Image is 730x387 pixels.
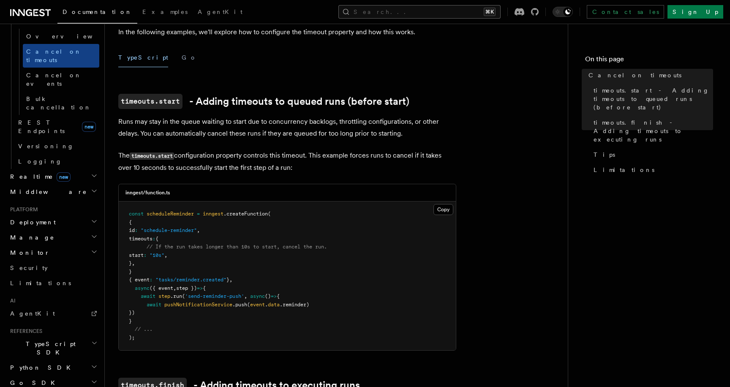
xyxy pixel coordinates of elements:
[7,169,99,184] button: Realtimenew
[135,326,153,332] span: // ...
[15,139,99,154] a: Versioning
[7,230,99,245] button: Manage
[129,227,135,233] span: id
[155,236,158,242] span: {
[338,5,501,19] button: Search...⌘K
[26,72,82,87] span: Cancel on events
[129,269,132,275] span: }
[588,71,681,79] span: Cancel on timeouts
[7,245,99,260] button: Monitor
[26,95,91,111] span: Bulk cancellation
[594,166,654,174] span: Limitations
[118,94,182,109] code: timeouts.start
[7,188,87,196] span: Middleware
[585,68,713,83] a: Cancel on timeouts
[7,297,16,304] span: AI
[63,8,132,15] span: Documentation
[277,293,280,299] span: {
[135,227,138,233] span: :
[129,219,132,225] span: {
[150,277,153,283] span: :
[118,150,456,174] p: The configuration property controls this timeout. This example forces runs to cancel if it takes ...
[203,211,223,217] span: inngest
[553,7,573,17] button: Toggle dark mode
[197,211,200,217] span: =
[155,277,226,283] span: "tasks/reminder.created"
[118,116,456,139] p: Runs may stay in the queue waiting to start due to concurrency backlogs, throttling configuration...
[7,336,99,360] button: TypeScript SDK
[7,215,99,230] button: Deployment
[590,162,713,177] a: Limitations
[7,218,56,226] span: Deployment
[164,252,167,258] span: ,
[129,335,135,341] span: );
[198,8,242,15] span: AgentKit
[7,233,54,242] span: Manage
[18,158,62,165] span: Logging
[585,54,713,68] h4: On this page
[23,29,99,44] a: Overview
[132,260,135,266] span: ,
[484,8,496,16] kbd: ⌘K
[7,275,99,291] a: Limitations
[147,211,194,217] span: scheduleReminder
[150,285,173,291] span: ({ event
[142,8,188,15] span: Examples
[129,252,144,258] span: start
[594,86,713,112] span: timeouts.start - Adding timeouts to queued runs (before start)
[7,379,60,387] span: Go SDK
[118,26,456,38] p: In the following examples, we'll explore how to configure the timeout property and how this works.
[250,293,265,299] span: async
[7,363,76,372] span: Python SDK
[203,285,206,291] span: {
[7,340,91,357] span: TypeScript SDK
[129,277,150,283] span: { event
[587,5,664,19] a: Contact sales
[223,211,268,217] span: .createFunction
[82,122,96,132] span: new
[18,119,65,134] span: REST Endpoints
[268,302,280,308] span: data
[118,48,168,67] button: TypeScript
[185,293,244,299] span: 'send-reminder-push'
[129,310,135,316] span: })
[173,285,176,291] span: ,
[594,118,713,144] span: timeouts.finish - Adding timeouts to executing runs
[7,306,99,321] a: AgentKit
[23,44,99,68] a: Cancel on timeouts
[15,154,99,169] a: Logging
[176,285,197,291] span: step })
[7,206,38,213] span: Platform
[144,252,147,258] span: :
[26,48,82,63] span: Cancel on timeouts
[164,302,232,308] span: pushNotificationService
[137,3,193,23] a: Examples
[268,211,271,217] span: (
[7,172,71,181] span: Realtime
[7,260,99,275] a: Security
[147,244,327,250] span: // If the run takes longer than 10s to start, cancel the run.
[265,302,268,308] span: .
[590,83,713,115] a: timeouts.start - Adding timeouts to queued runs (before start)
[153,236,155,242] span: :
[135,285,150,291] span: async
[23,91,99,115] a: Bulk cancellation
[197,285,203,291] span: =>
[150,252,164,258] span: "10s"
[147,302,161,308] span: await
[7,184,99,199] button: Middleware
[280,302,309,308] span: .reminder)
[193,3,248,23] a: AgentKit
[129,260,132,266] span: }
[23,68,99,91] a: Cancel on events
[18,143,74,150] span: Versioning
[57,3,137,24] a: Documentation
[7,328,42,335] span: References
[15,115,99,139] a: REST Endpointsnew
[590,147,713,162] a: Tips
[7,360,99,375] button: Python SDK
[170,293,182,299] span: .run
[7,248,50,257] span: Monitor
[158,293,170,299] span: step
[226,277,229,283] span: }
